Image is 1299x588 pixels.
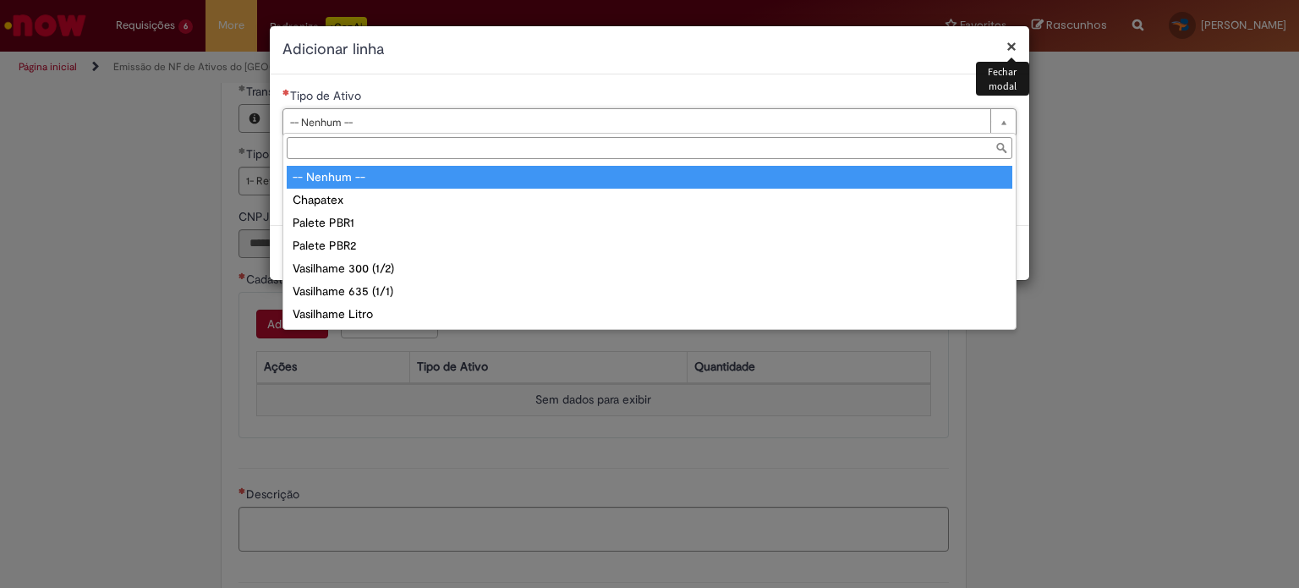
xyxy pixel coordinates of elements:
[287,189,1012,212] div: Chapatex
[283,162,1016,329] ul: Tipo de Ativo
[287,280,1012,303] div: Vasilhame 635 (1/1)
[287,166,1012,189] div: -- Nenhum --
[287,303,1012,326] div: Vasilhame Litro
[287,234,1012,257] div: Palete PBR2
[287,257,1012,280] div: Vasilhame 300 (1/2)
[287,212,1012,234] div: Palete PBR1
